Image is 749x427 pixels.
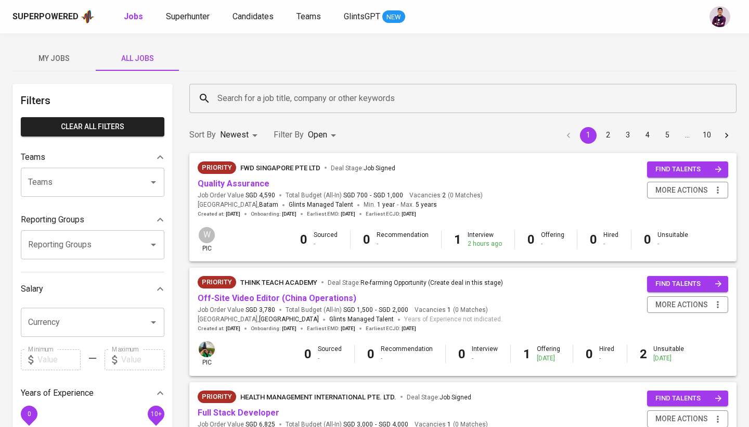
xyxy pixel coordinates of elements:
[198,226,216,244] div: W
[401,201,437,208] span: Max.
[599,354,614,363] div: -
[233,11,274,21] span: Candidates
[647,276,728,292] button: find talents
[363,232,370,247] b: 0
[375,306,377,315] span: -
[655,298,708,311] span: more actions
[366,210,416,218] span: Earliest ECJD :
[251,325,296,332] span: Onboarding :
[251,210,296,218] span: Onboarding :
[446,306,451,315] span: 1
[373,191,403,200] span: SGD 1,000
[146,315,161,330] button: Open
[341,325,355,332] span: [DATE]
[653,354,684,363] div: [DATE]
[344,10,405,23] a: GlintsGPT NEW
[81,9,95,24] img: app logo
[379,306,408,315] span: SGD 2,000
[198,293,356,303] a: Off-Site Video Editor (China Operations)
[397,200,398,210] span: -
[416,201,437,208] span: 5 years
[198,306,275,315] span: Job Order Value
[198,391,236,403] div: New Job received from Demand Team
[370,191,371,200] span: -
[166,10,212,23] a: Superhunter
[580,127,597,144] button: page 1
[198,277,236,287] span: Priority
[198,191,275,200] span: Job Order Value
[659,127,676,144] button: Go to page 5
[472,354,498,363] div: -
[458,347,466,361] b: 0
[21,147,164,168] div: Teams
[343,191,368,200] span: SGD 700
[318,345,342,362] div: Sourced
[377,231,429,248] div: Recommendation
[381,345,433,362] div: Recommendation
[220,129,249,141] p: Newest
[377,240,429,248] div: -
[274,129,304,141] p: Filter By
[644,232,651,247] b: 0
[318,354,342,363] div: -
[102,52,173,65] span: All Jobs
[289,201,353,208] span: Glints Managed Talent
[343,306,373,315] span: SGD 1,500
[121,349,164,370] input: Value
[454,232,461,247] b: 1
[124,10,145,23] a: Jobs
[240,393,396,401] span: HEALTH MANAGEMENT INTERNATIONAL PTE. LTD.
[286,306,408,315] span: Total Budget (All-In)
[282,325,296,332] span: [DATE]
[259,315,319,325] span: [GEOGRAPHIC_DATA]
[537,354,560,363] div: [DATE]
[468,231,502,248] div: Interview
[639,127,656,144] button: Go to page 4
[307,325,355,332] span: Earliest EMD :
[599,345,614,362] div: Hired
[124,11,143,21] b: Jobs
[21,387,94,399] p: Years of Experience
[240,164,320,172] span: FWD Singapore Pte Ltd
[586,347,593,361] b: 0
[523,347,531,361] b: 1
[21,283,43,295] p: Salary
[198,325,240,332] span: Created at :
[655,393,722,405] span: find talents
[259,200,278,210] span: Batam
[37,349,81,370] input: Value
[21,151,45,164] p: Teams
[377,201,395,208] span: 1 year
[226,210,240,218] span: [DATE]
[647,391,728,407] button: find talents
[12,9,95,24] a: Superpoweredapp logo
[603,240,618,248] div: -
[718,127,735,144] button: Go to next page
[331,165,395,172] span: Deal Stage :
[189,129,216,141] p: Sort By
[198,340,216,367] div: pic
[27,410,31,417] span: 0
[441,191,446,200] span: 2
[647,161,728,178] button: find talents
[19,52,89,65] span: My Jobs
[440,394,471,401] span: Job Signed
[198,226,216,253] div: pic
[366,325,416,332] span: Earliest ECJD :
[314,240,338,248] div: -
[29,120,156,133] span: Clear All filters
[146,175,161,190] button: Open
[146,237,161,252] button: Open
[655,164,722,175] span: find talents
[402,325,416,332] span: [DATE]
[246,306,275,315] span: SGD 3,780
[198,210,240,218] span: Created at :
[286,191,403,200] span: Total Budget (All-In)
[21,383,164,404] div: Years of Experience
[407,394,471,401] span: Deal Stage :
[166,11,210,21] span: Superhunter
[409,191,483,200] span: Vacancies ( 0 Matches )
[402,210,416,218] span: [DATE]
[314,231,338,248] div: Sourced
[12,11,79,23] div: Superpowered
